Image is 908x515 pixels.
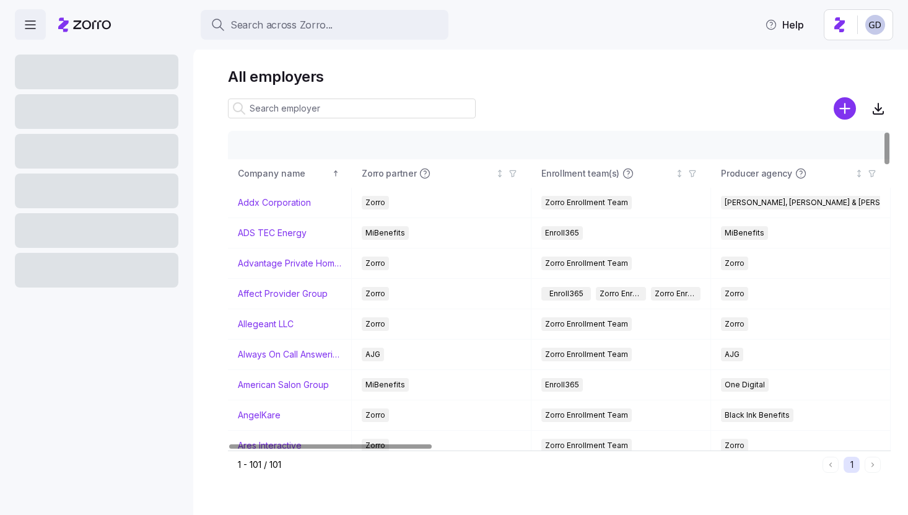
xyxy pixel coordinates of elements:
[230,17,333,33] span: Search across Zorro...
[365,287,385,301] span: Zorro
[365,226,405,240] span: MiBenefits
[331,169,340,178] div: Sorted ascending
[365,348,380,361] span: AJG
[238,379,329,391] a: American Salon Group
[228,159,352,188] th: Company nameSorted ascending
[545,226,579,240] span: Enroll365
[365,408,385,422] span: Zorro
[545,378,579,392] span: Enroll365
[545,257,628,270] span: Zorro Enrollment Team
[725,408,790,422] span: Black Ink Benefits
[541,167,619,180] span: Enrollment team(s)
[549,287,583,301] span: Enroll365
[545,196,628,209] span: Zorro Enrollment Team
[531,159,711,188] th: Enrollment team(s)Not sorted
[755,12,814,37] button: Help
[725,317,744,331] span: Zorro
[721,167,792,180] span: Producer agency
[238,196,311,209] a: Addx Corporation
[675,169,684,178] div: Not sorted
[238,167,330,180] div: Company name
[725,226,764,240] span: MiBenefits
[365,439,385,452] span: Zorro
[365,257,385,270] span: Zorro
[865,15,885,35] img: 68a7f73c8a3f673b81c40441e24bb121
[855,169,863,178] div: Not sorted
[362,167,416,180] span: Zorro partner
[655,287,697,301] span: Zorro Enrollment Experts
[352,159,531,188] th: Zorro partnerNot sorted
[725,378,765,392] span: One Digital
[365,317,385,331] span: Zorro
[545,317,628,331] span: Zorro Enrollment Team
[228,67,891,86] h1: All employers
[238,227,307,239] a: ADS TEC Energy
[545,439,628,452] span: Zorro Enrollment Team
[765,17,804,32] span: Help
[545,408,628,422] span: Zorro Enrollment Team
[238,318,294,330] a: Allegeant LLC
[238,459,818,471] div: 1 - 101 / 101
[711,159,891,188] th: Producer agencyNot sorted
[238,257,341,270] a: Advantage Private Home Care
[365,378,405,392] span: MiBenefits
[201,10,448,40] button: Search across Zorro...
[823,457,839,473] button: Previous page
[238,409,281,421] a: AngelKare
[365,196,385,209] span: Zorro
[865,457,881,473] button: Next page
[228,99,476,118] input: Search employer
[238,439,302,452] a: Ares Interactive
[495,169,504,178] div: Not sorted
[725,287,744,301] span: Zorro
[725,348,740,361] span: AJG
[238,288,328,300] a: Affect Provider Group
[600,287,642,301] span: Zorro Enrollment Team
[545,348,628,361] span: Zorro Enrollment Team
[844,457,860,473] button: 1
[834,97,856,120] svg: add icon
[238,348,341,361] a: Always On Call Answering Service
[725,439,744,452] span: Zorro
[725,257,744,270] span: Zorro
